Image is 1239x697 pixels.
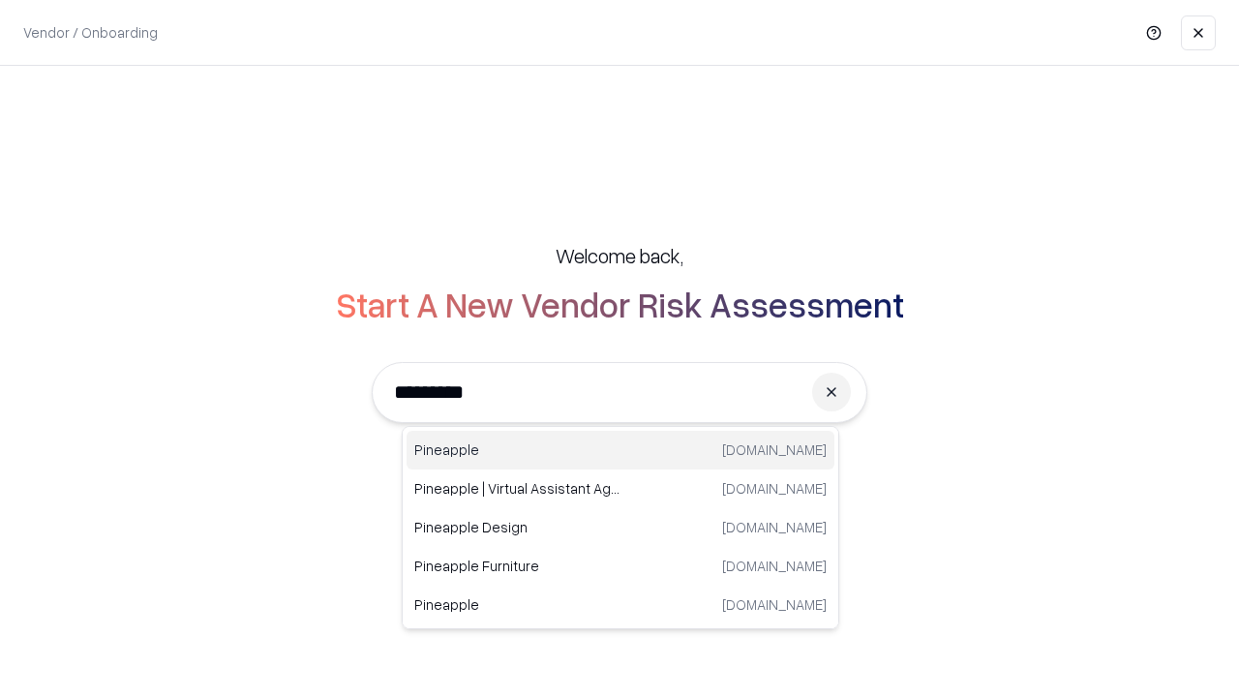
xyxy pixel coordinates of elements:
p: Pineapple Design [414,517,620,537]
p: Pineapple Furniture [414,556,620,576]
h5: Welcome back, [556,242,683,269]
p: [DOMAIN_NAME] [722,517,827,537]
h2: Start A New Vendor Risk Assessment [336,285,904,323]
p: Pineapple [414,439,620,460]
p: [DOMAIN_NAME] [722,439,827,460]
p: Vendor / Onboarding [23,22,158,43]
p: [DOMAIN_NAME] [722,556,827,576]
p: Pineapple [414,594,620,615]
p: [DOMAIN_NAME] [722,478,827,499]
p: Pineapple | Virtual Assistant Agency [414,478,620,499]
p: [DOMAIN_NAME] [722,594,827,615]
div: Suggestions [402,426,839,629]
